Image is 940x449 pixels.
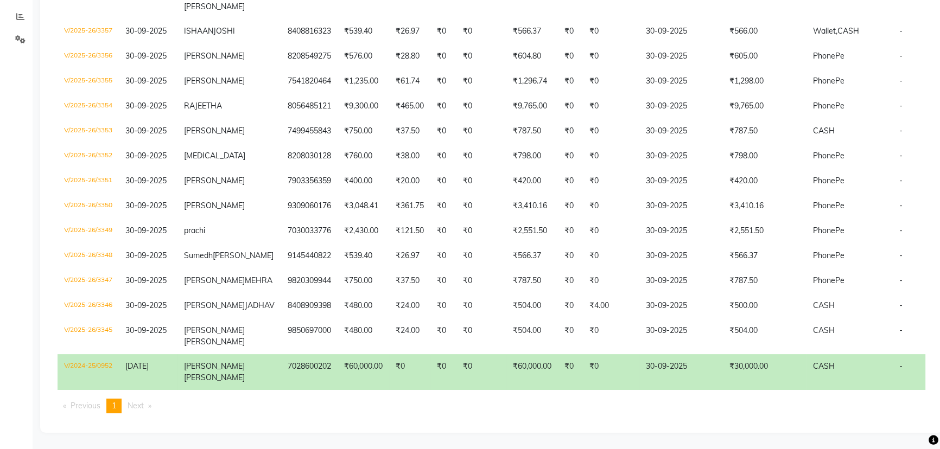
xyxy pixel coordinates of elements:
td: ₹2,430.00 [338,219,389,243]
td: 30-09-2025 [639,119,723,144]
td: ₹0 [558,69,583,94]
td: ₹787.50 [723,268,806,293]
td: ₹0 [583,144,639,169]
td: 7499455843 [281,119,338,144]
td: ₹0 [456,243,506,268]
span: RAJEETHA [184,101,222,111]
td: 30-09-2025 [639,94,723,119]
span: - [899,201,903,210]
td: ₹0 [430,293,456,318]
td: 30-09-2025 [639,268,723,293]
td: ₹604.80 [506,44,558,69]
td: ₹787.50 [506,268,558,293]
td: V/2025-26/3347 [58,268,119,293]
td: ₹30,000.00 [723,354,806,390]
span: PhonePe [813,251,844,260]
td: ₹750.00 [338,119,389,144]
td: ₹20.00 [389,169,430,194]
span: PhonePe [813,275,844,285]
td: ₹798.00 [506,144,558,169]
td: ₹0 [558,219,583,243]
span: - [899,151,903,161]
td: ₹605.00 [723,44,806,69]
td: 30-09-2025 [639,44,723,69]
td: ₹1,235.00 [338,69,389,94]
td: ₹420.00 [723,169,806,194]
td: ₹0 [456,354,506,390]
span: 30-09-2025 [125,151,167,161]
span: prachi [184,226,205,235]
td: 30-09-2025 [639,144,723,169]
td: ₹0 [389,354,430,390]
td: ₹504.00 [723,318,806,354]
td: ₹0 [456,119,506,144]
span: JOSHI [213,26,235,36]
span: 30-09-2025 [125,300,167,310]
span: PhonePe [813,176,844,185]
td: ₹60,000.00 [338,354,389,390]
td: ₹420.00 [506,169,558,194]
td: ₹0 [430,169,456,194]
td: ₹4.00 [583,293,639,318]
td: ₹28.80 [389,44,430,69]
span: [PERSON_NAME] [184,2,245,11]
td: 30-09-2025 [639,169,723,194]
td: ₹0 [558,293,583,318]
span: MEHRA [245,275,272,285]
td: ₹566.37 [506,243,558,268]
td: 7541820464 [281,69,338,94]
td: ₹0 [430,119,456,144]
td: 9850697000 [281,318,338,354]
td: ₹0 [456,19,506,44]
td: ₹60,000.00 [506,354,558,390]
span: - [899,275,903,285]
td: ₹9,300.00 [338,94,389,119]
td: ₹3,410.16 [506,194,558,219]
span: - [899,126,903,136]
td: ₹361.75 [389,194,430,219]
td: 30-09-2025 [639,318,723,354]
td: ₹1,298.00 [723,69,806,94]
span: CASH [813,361,835,371]
span: - [899,26,903,36]
td: ₹0 [430,19,456,44]
span: Previous [71,401,100,410]
td: ₹3,048.41 [338,194,389,219]
span: 30-09-2025 [125,325,167,335]
td: ₹121.50 [389,219,430,243]
td: ₹0 [430,194,456,219]
td: ₹539.40 [338,19,389,44]
td: ₹26.97 [389,19,430,44]
span: CASH [837,26,859,36]
td: ₹0 [456,69,506,94]
span: [PERSON_NAME] [184,325,245,335]
td: ₹9,765.00 [723,94,806,119]
td: ₹798.00 [723,144,806,169]
td: 30-09-2025 [639,219,723,243]
td: ₹0 [430,354,456,390]
td: ₹400.00 [338,169,389,194]
td: ₹787.50 [723,119,806,144]
td: ₹0 [583,169,639,194]
span: 30-09-2025 [125,176,167,185]
td: ₹26.97 [389,243,430,268]
td: 8056485121 [281,94,338,119]
td: ₹0 [583,268,639,293]
td: 8208549275 [281,44,338,69]
td: V/2025-26/3345 [58,318,119,354]
td: ₹0 [583,318,639,354]
span: 30-09-2025 [125,126,167,136]
td: 30-09-2025 [639,19,723,44]
td: V/2025-26/3351 [58,169,119,194]
td: V/2024-25/0952 [58,354,119,390]
td: ₹0 [456,144,506,169]
span: [PERSON_NAME] [184,275,245,285]
td: V/2025-26/3353 [58,119,119,144]
td: ₹1,296.74 [506,69,558,94]
td: 9309060176 [281,194,338,219]
span: [PERSON_NAME] [184,337,245,347]
span: PhonePe [813,151,844,161]
td: ₹480.00 [338,293,389,318]
span: Sumedh [184,251,213,260]
td: ₹0 [583,219,639,243]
